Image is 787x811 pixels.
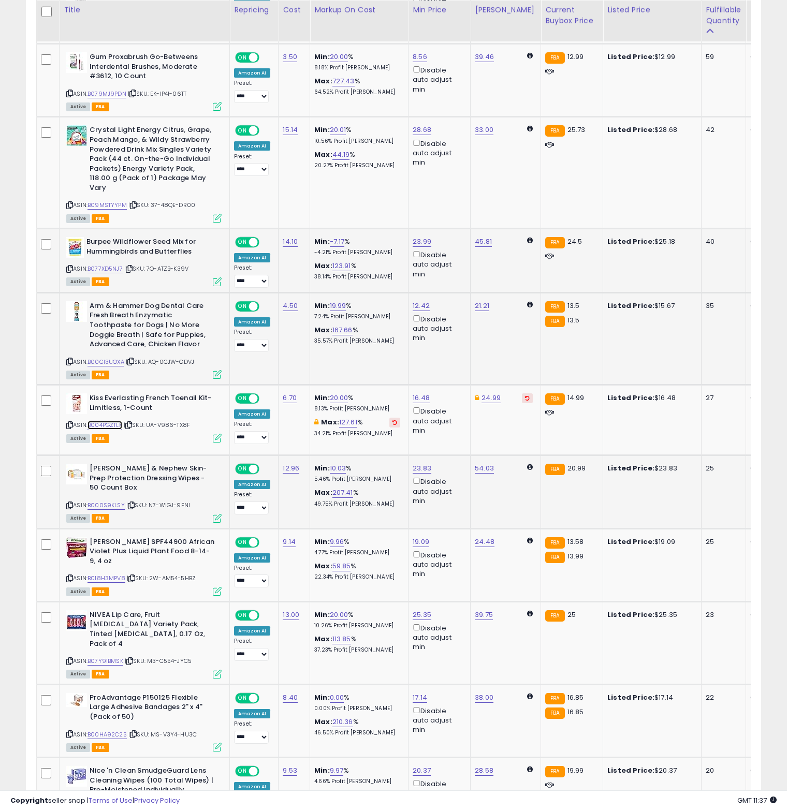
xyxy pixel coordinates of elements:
[314,766,400,785] div: %
[706,693,738,702] div: 22
[321,417,339,427] b: Max:
[607,125,654,135] b: Listed Price:
[314,150,400,169] div: %
[66,693,222,750] div: ASIN:
[750,610,767,620] div: 0.00
[88,501,125,510] a: B000S9KLSY
[607,693,693,702] div: $17.14
[234,264,270,288] div: Preset:
[66,670,90,679] span: All listings currently available for purchase on Amazon
[332,488,353,498] a: 207.41
[66,52,87,73] img: 41TxhL3l5XL._SL40_.jpg
[66,610,87,631] img: 51l2iTVKiNL._SL40_.jpg
[283,301,298,311] a: 4.50
[314,405,400,412] p: 8.13% Profit [PERSON_NAME]
[314,261,400,281] div: %
[314,573,400,581] p: 22.34% Profit [PERSON_NAME]
[314,52,330,62] b: Min:
[332,561,351,571] a: 59.85
[750,237,767,246] div: 0.00
[607,301,693,311] div: $15.67
[283,765,297,776] a: 9.53
[90,464,215,495] b: [PERSON_NAME] & Nephew Skin-Prep Protection Dressing Wipes - 50 Count Box
[66,237,222,285] div: ASIN:
[330,237,345,247] a: -7.17
[310,1,409,41] th: The percentage added to the cost of goods (COGS) that forms the calculator for Min & Max prices.
[234,317,270,327] div: Amazon AI
[92,277,109,286] span: FBA
[706,5,741,26] div: Fulfillable Quantity
[332,325,353,335] a: 167.66
[567,551,584,561] span: 13.99
[314,125,330,135] b: Min:
[567,463,586,473] span: 20.99
[66,537,87,558] img: 51fn7wdhaIL._SL40_.jpg
[283,692,298,703] a: 8.40
[314,393,330,403] b: Min:
[475,52,494,62] a: 39.46
[475,237,492,247] a: 45.81
[66,393,222,441] div: ASIN:
[339,417,357,427] a: 127.61
[236,465,249,474] span: ON
[607,393,654,403] b: Listed Price:
[607,52,654,62] b: Listed Price:
[314,418,400,437] div: %
[314,337,400,345] p: 35.57% Profit [PERSON_NAME]
[750,537,767,547] div: 0.00
[92,670,109,679] span: FBA
[314,76,332,86] b: Max:
[413,765,431,776] a: 20.37
[66,52,222,110] div: ASIN:
[482,393,501,403] a: 24.99
[607,237,693,246] div: $25.18
[332,717,353,727] a: 210.36
[607,610,654,620] b: Listed Price:
[750,766,767,775] div: 0.00
[127,574,196,582] span: | SKU: 2W-AM54-5HBZ
[607,692,654,702] b: Listed Price:
[124,421,190,429] span: | SKU: UA-V986-TX8F
[258,767,274,776] span: OFF
[545,316,564,327] small: FBA
[750,5,771,26] div: Ship Price
[706,464,738,473] div: 25
[314,729,400,736] p: 46.50% Profit [PERSON_NAME]
[283,463,299,474] a: 12.96
[234,626,270,636] div: Amazon AI
[706,125,738,135] div: 42
[125,657,192,665] span: | SKU: M3-C554-JYC5
[234,141,270,151] div: Amazon AI
[314,150,332,159] b: Max:
[92,371,109,379] span: FBA
[90,52,215,84] b: Gum Proxabrush Go-Betweens Interdental Brushes, Moderate #3612, 10 Count
[92,214,109,223] span: FBA
[475,5,536,16] div: [PERSON_NAME]
[258,126,274,135] span: OFF
[234,5,274,16] div: Repricing
[236,611,249,620] span: ON
[567,707,584,717] span: 16.85
[314,562,400,581] div: %
[66,610,222,677] div: ASIN:
[66,301,87,322] img: 41QcvdUUqHL._SL40_.jpg
[126,358,194,366] span: | SKU: AQ-0CJW-CDVJ
[314,125,400,144] div: %
[314,261,332,271] b: Max:
[314,89,400,96] p: 64.52% Profit [PERSON_NAME]
[330,301,346,311] a: 19.99
[413,705,462,735] div: Disable auto adjust min
[750,52,767,62] div: 0.00
[236,126,249,135] span: ON
[413,64,462,94] div: Disable auto adjust min
[314,325,332,335] b: Max:
[124,264,188,273] span: | SKU: 7O-ATZB-K39V
[413,237,431,247] a: 23.99
[66,587,90,596] span: All listings currently available for purchase on Amazon
[314,313,400,320] p: 7.24% Profit [PERSON_NAME]
[258,302,274,311] span: OFF
[706,393,738,403] div: 27
[413,610,431,620] a: 25.35
[330,692,344,703] a: 0.00
[545,707,564,719] small: FBA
